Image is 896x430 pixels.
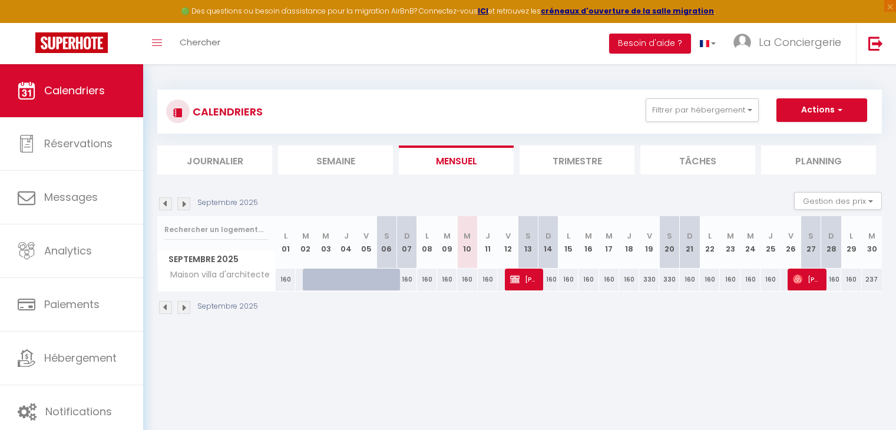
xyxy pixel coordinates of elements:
button: Actions [776,98,867,122]
a: ICI [478,6,488,16]
abbr: S [525,230,531,242]
th: 24 [740,216,761,269]
div: 160 [578,269,599,290]
a: ... La Conciergerie [725,23,856,64]
span: Messages [44,190,98,204]
th: 22 [700,216,720,269]
abbr: J [627,230,632,242]
span: Analytics [44,243,92,258]
abbr: M [606,230,613,242]
th: 15 [558,216,578,269]
abbr: J [344,230,349,242]
abbr: J [768,230,773,242]
th: 05 [356,216,376,269]
th: 03 [316,216,336,269]
button: Filtrer par hébergement [646,98,759,122]
h3: CALENDRIERS [190,98,263,125]
th: 14 [538,216,558,269]
th: 19 [639,216,659,269]
span: Notifications [45,404,112,419]
th: 12 [498,216,518,269]
th: 06 [376,216,396,269]
div: 160 [821,269,841,290]
div: 237 [862,269,882,290]
li: Planning [761,145,876,174]
abbr: D [687,230,693,242]
abbr: M [747,230,754,242]
li: Semaine [278,145,393,174]
input: Rechercher un logement... [164,219,269,240]
div: 160 [700,269,720,290]
abbr: M [444,230,451,242]
span: Réservations [44,136,113,151]
abbr: V [505,230,511,242]
span: Septembre 2025 [158,251,275,268]
abbr: L [708,230,712,242]
p: Septembre 2025 [197,197,258,209]
span: Chercher [180,36,220,48]
div: 160 [841,269,861,290]
abbr: L [284,230,287,242]
div: 160 [599,269,619,290]
div: 160 [740,269,761,290]
th: 11 [478,216,498,269]
button: Gestion des prix [794,192,882,210]
th: 28 [821,216,841,269]
abbr: D [828,230,834,242]
abbr: S [808,230,814,242]
div: 330 [659,269,679,290]
th: 07 [396,216,416,269]
div: 160 [417,269,437,290]
abbr: S [667,230,672,242]
abbr: M [302,230,309,242]
a: créneaux d'ouverture de la salle migration [541,6,714,16]
span: Hébergement [44,350,117,365]
span: La Conciergerie [759,35,841,49]
div: 160 [396,269,416,290]
li: Mensuel [399,145,514,174]
div: 160 [558,269,578,290]
abbr: V [788,230,793,242]
th: 17 [599,216,619,269]
li: Journalier [157,145,272,174]
li: Tâches [640,145,755,174]
p: Septembre 2025 [197,301,258,312]
th: 09 [437,216,457,269]
div: 160 [478,269,498,290]
th: 13 [518,216,538,269]
abbr: L [567,230,570,242]
th: 16 [578,216,599,269]
th: 01 [276,216,296,269]
div: 160 [619,269,639,290]
img: Super Booking [35,32,108,53]
abbr: M [868,230,875,242]
abbr: J [485,230,490,242]
abbr: D [404,230,410,242]
abbr: L [425,230,429,242]
span: Maison villa d'architecte [160,269,273,282]
span: [PERSON_NAME] [793,268,819,290]
th: 30 [862,216,882,269]
span: Paiements [44,297,100,312]
abbr: M [322,230,329,242]
abbr: D [545,230,551,242]
abbr: M [727,230,734,242]
div: 160 [457,269,477,290]
th: 21 [680,216,700,269]
th: 04 [336,216,356,269]
div: 330 [639,269,659,290]
abbr: M [585,230,592,242]
abbr: M [464,230,471,242]
abbr: S [384,230,389,242]
th: 02 [296,216,316,269]
span: Calendriers [44,83,105,98]
div: 160 [680,269,700,290]
div: 160 [437,269,457,290]
div: 160 [761,269,781,290]
th: 25 [761,216,781,269]
a: Chercher [171,23,229,64]
th: 29 [841,216,861,269]
th: 10 [457,216,477,269]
